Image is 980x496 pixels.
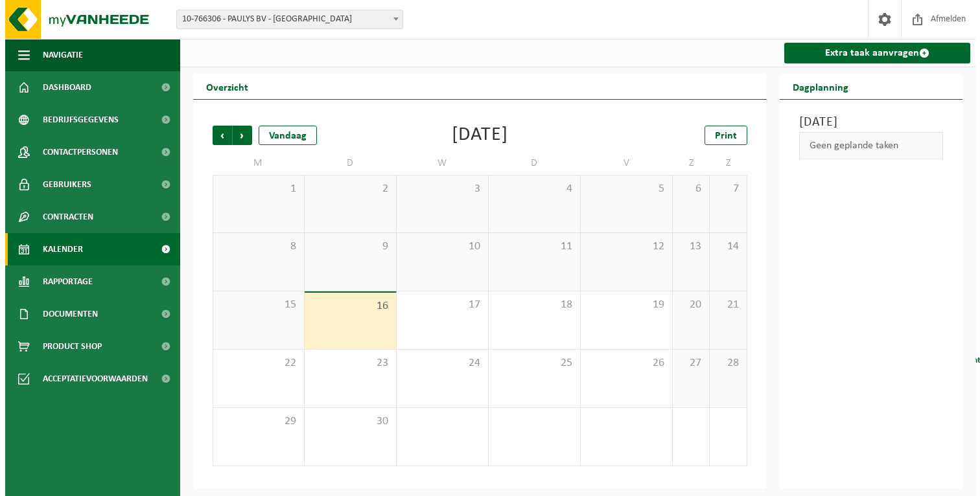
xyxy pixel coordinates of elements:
span: 21 [711,298,735,312]
span: 18 [490,298,568,312]
span: 10 [398,240,476,254]
span: Dashboard [38,71,86,104]
span: 13 [674,240,698,254]
span: 4 [490,182,568,196]
span: Product Shop [38,330,97,363]
span: Contactpersonen [38,136,113,168]
span: Bedrijfsgegevens [38,104,113,136]
span: 15 [215,298,292,312]
span: 1 [215,182,292,196]
td: D [299,152,391,175]
span: 12 [582,240,660,254]
span: Contracten [38,201,88,233]
span: Print [710,131,732,141]
td: V [576,152,668,175]
span: 17 [398,298,476,312]
span: 6 [674,182,698,196]
span: 3 [398,182,476,196]
span: 10-766306 - PAULYS BV - MECHELEN [172,10,397,28]
span: 27 [674,356,698,370]
td: Z [668,152,705,175]
div: Geen geplande taken [794,132,938,159]
span: Kalender [38,233,78,265]
span: 10-766306 - PAULYS BV - MECHELEN [171,10,398,29]
h2: Overzicht [188,74,256,99]
span: 24 [398,356,476,370]
span: 5 [582,182,660,196]
div: [DATE] [447,126,503,145]
span: Vorige [207,126,227,145]
span: Gebruikers [38,168,86,201]
span: 23 [306,356,384,370]
h3: [DATE] [794,113,938,132]
span: Documenten [38,298,93,330]
span: 20 [674,298,698,312]
td: W [391,152,484,175]
span: 2 [306,182,384,196]
span: Navigatie [38,39,78,71]
span: 25 [490,356,568,370]
h2: Dagplanning [775,74,856,99]
span: 14 [711,240,735,254]
td: Z [705,152,742,175]
span: 28 [711,356,735,370]
span: 30 [306,414,384,429]
span: 26 [582,356,660,370]
a: Print [699,126,742,145]
a: Extra taak aanvragen [779,43,965,63]
div: Vandaag [253,126,312,145]
span: 7 [711,182,735,196]
span: 9 [306,240,384,254]
span: Acceptatievoorwaarden [38,363,143,395]
span: 16 [306,299,384,313]
span: 29 [215,414,292,429]
span: 8 [215,240,292,254]
td: D [484,152,576,175]
span: Rapportage [38,265,87,298]
span: Volgende [227,126,247,145]
span: 22 [215,356,292,370]
span: 19 [582,298,660,312]
span: 11 [490,240,568,254]
td: M [207,152,299,175]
